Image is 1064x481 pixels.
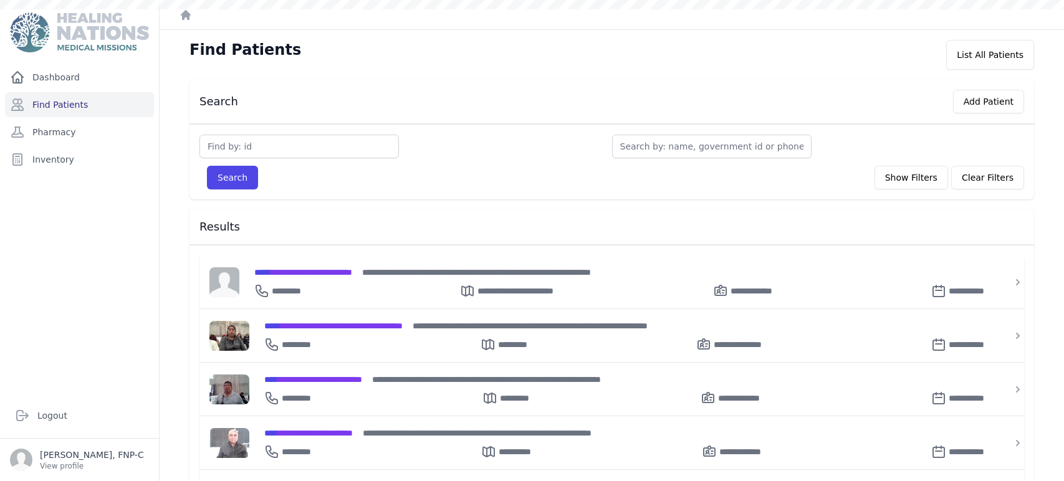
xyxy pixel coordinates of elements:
img: AYilCUnTgAAACV0RVh0ZGF0ZTpjcmVhdGUAMjAyNC0wMi0yMlQxNTowMjo1OSswMDowMC64j0gAAAAldEVYdGRhdGU6bW9kaW... [209,321,249,351]
p: [PERSON_NAME], FNP-C [40,449,144,461]
input: Search by: name, government id or phone [612,135,812,158]
button: Show Filters [875,166,948,189]
button: Search [207,166,258,189]
a: Dashboard [5,65,154,90]
img: DyejLBiSmZabAAAAJXRFWHRkYXRlOmNyZWF0ZQAyMDI0LTAyLTIzVDE0OjU2OjI1KzAwOjAw6J+oCQAAACV0RVh0ZGF0ZTptb... [209,428,249,458]
img: H6wfSkw3fH1FAAAAJXRFWHRkYXRlOmNyZWF0ZQAyMDI0LTAyLTIzVDE1OjAwOjM3KzAwOjAwEnW8PgAAACV0RVh0ZGF0ZTptb... [209,374,249,404]
a: Logout [10,403,149,428]
button: Clear Filters [951,166,1024,189]
div: List All Patients [946,40,1034,70]
a: [PERSON_NAME], FNP-C View profile [10,449,149,471]
h3: Search [199,94,238,109]
img: Medical Missions EMR [10,12,148,52]
a: Pharmacy [5,120,154,145]
h3: Results [199,219,1024,234]
input: Find by: id [199,135,399,158]
h1: Find Patients [189,40,301,60]
button: Add Patient [953,90,1024,113]
a: Inventory [5,147,154,172]
a: Find Patients [5,92,154,117]
img: person-242608b1a05df3501eefc295dc1bc67a.jpg [209,267,239,297]
p: View profile [40,461,144,471]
